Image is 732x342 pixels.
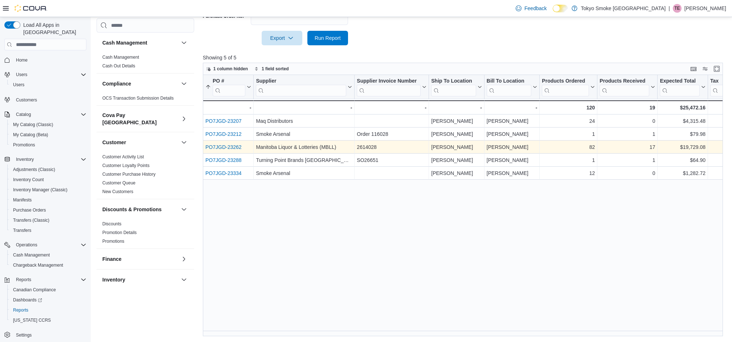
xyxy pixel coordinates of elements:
div: [PERSON_NAME] [431,169,482,178]
span: Chargeback Management [13,262,63,268]
div: Products Received [600,78,649,85]
span: Canadian Compliance [13,287,56,293]
button: Compliance [102,80,178,87]
a: Cash Management [10,251,53,259]
button: Catalog [1,109,89,120]
a: Dashboards [10,296,45,304]
button: 1 column hidden [203,64,251,73]
button: Run Report [307,31,348,45]
div: Supplier Invoice Number [357,78,421,85]
span: Washington CCRS [10,316,86,325]
a: New Customers [102,189,133,194]
span: Export [266,31,298,45]
button: Compliance [180,79,188,88]
div: [PERSON_NAME] [431,143,482,151]
p: Showing 5 of 5 [203,54,728,61]
button: Transfers [7,225,89,235]
span: Customer Loyalty Points [102,163,150,168]
a: PO7JGD-23334 [205,170,242,176]
button: Products Received [600,78,655,96]
span: Customers [16,97,37,103]
span: Reports [16,277,31,283]
button: Catalog [13,110,34,119]
span: OCS Transaction Submission Details [102,95,174,101]
span: New Customers [102,189,133,195]
a: Reports [10,306,31,314]
button: Inventory [1,154,89,164]
div: Ship To Location [431,78,476,96]
a: Users [10,80,27,89]
div: 12 [542,169,595,178]
button: Export [262,31,302,45]
button: Promotions [7,140,89,150]
div: Manitoba Liquor & Lotteries (MBLL) [256,143,352,151]
span: Adjustments (Classic) [10,165,86,174]
span: Canadian Compliance [10,285,86,294]
span: Inventory Manager (Classic) [13,187,68,193]
span: Settings [13,330,86,339]
span: My Catalog (Classic) [10,120,86,129]
button: Canadian Compliance [7,285,89,295]
button: Supplier [256,78,352,96]
a: Customer Loyalty Points [102,163,150,168]
button: Ship To Location [431,78,482,96]
span: 1 field sorted [262,66,289,72]
div: Products Ordered [542,78,589,96]
span: 1 column hidden [213,66,248,72]
button: Reports [1,275,89,285]
span: Feedback [524,5,547,12]
div: $64.90 [660,156,706,164]
h3: Cash Management [102,39,147,46]
span: My Catalog (Beta) [13,132,48,138]
a: Discounts [102,221,122,226]
button: Cash Management [102,39,178,46]
span: Inventory Manager (Classic) [10,185,86,194]
span: Catalog [13,110,86,119]
a: PO7JGD-23262 [205,144,242,150]
div: $25,472.16 [660,103,706,112]
a: Promotions [10,141,38,149]
div: - [357,103,426,112]
button: Finance [102,255,178,263]
button: Supplier Invoice Number [357,78,426,96]
div: [PERSON_NAME] [431,130,482,138]
a: Transfers [10,226,34,235]
button: Keyboard shortcuts [689,64,698,73]
a: PO7JGD-23288 [205,157,242,163]
a: Feedback [513,1,549,16]
button: Customer [102,139,178,146]
button: Transfers (Classic) [7,215,89,225]
span: Run Report [315,34,341,42]
a: PO7JGD-23207 [205,118,242,124]
button: [US_STATE] CCRS [7,315,89,325]
button: Expected Total [660,78,706,96]
span: Users [16,72,27,78]
button: Cova Pay [GEOGRAPHIC_DATA] [102,112,178,126]
div: - [205,103,251,112]
span: Purchase Orders [10,206,86,214]
p: | [668,4,670,13]
span: Inventory Count [10,175,86,184]
div: Cash Management [97,53,194,73]
a: Home [13,56,30,64]
div: Products Ordered [542,78,589,85]
span: Home [13,55,86,64]
button: Cash Management [180,38,188,47]
div: [PERSON_NAME] [431,117,482,125]
span: Settings [16,332,32,338]
a: Customer Queue [102,180,135,185]
button: Settings [1,330,89,340]
button: Inventory [102,276,178,283]
div: Discounts & Promotions [97,220,194,249]
div: Expected Total [660,78,700,85]
a: OCS Transaction Submission Details [102,96,174,101]
span: Inventory [16,157,34,162]
button: Display options [701,64,709,73]
a: Customer Purchase History [102,172,156,177]
span: Catalog [16,112,31,117]
p: [PERSON_NAME] [684,4,726,13]
span: Discounts [102,221,122,227]
span: Cash Management [13,252,50,258]
span: Cash Out Details [102,63,135,69]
